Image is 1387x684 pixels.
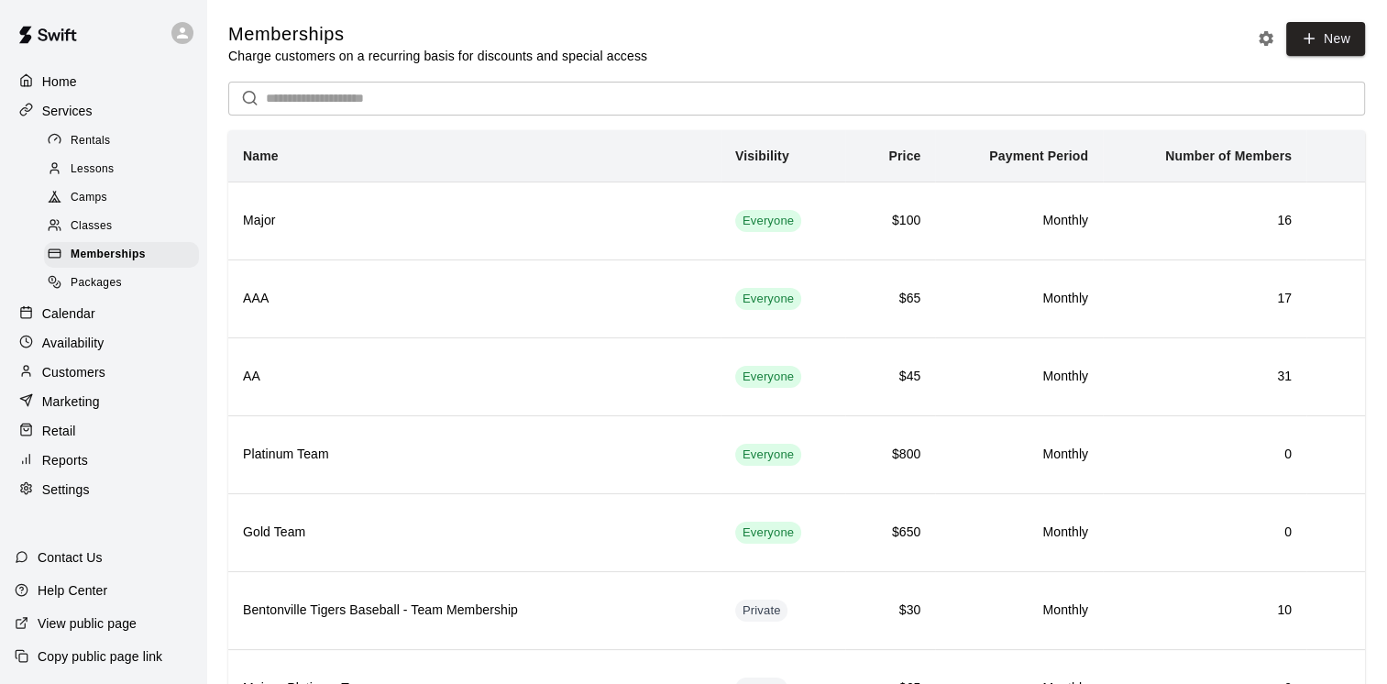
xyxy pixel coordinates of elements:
[71,274,122,292] span: Packages
[42,334,105,352] p: Availability
[1286,22,1365,56] a: New
[735,149,789,163] b: Visibility
[38,647,162,666] p: Copy public page link
[735,210,801,232] div: This membership is visible to all customers
[735,213,801,230] span: Everyone
[243,601,706,621] h6: Bentonville Tigers Baseball - Team Membership
[44,214,199,239] div: Classes
[860,367,920,387] h6: $45
[71,189,107,207] span: Camps
[15,447,192,474] a: Reports
[42,451,88,469] p: Reports
[71,246,146,264] span: Memberships
[15,417,192,445] a: Retail
[71,132,111,150] span: Rentals
[888,149,920,163] b: Price
[735,288,801,310] div: This membership is visible to all customers
[44,185,199,211] div: Camps
[950,445,1088,465] h6: Monthly
[42,102,93,120] p: Services
[860,445,920,465] h6: $800
[15,359,192,386] a: Customers
[735,524,801,542] span: Everyone
[950,523,1088,543] h6: Monthly
[15,97,192,125] a: Services
[71,217,112,236] span: Classes
[44,157,199,182] div: Lessons
[44,127,206,155] a: Rentals
[243,523,706,543] h6: Gold Team
[950,601,1088,621] h6: Monthly
[71,160,115,179] span: Lessons
[42,304,95,323] p: Calendar
[44,155,206,183] a: Lessons
[44,242,199,268] div: Memberships
[243,149,279,163] b: Name
[44,213,206,241] a: Classes
[15,329,192,357] a: Availability
[15,68,192,95] a: Home
[42,363,105,381] p: Customers
[1252,25,1280,52] button: Memberships settings
[44,184,206,213] a: Camps
[860,211,920,231] h6: $100
[860,289,920,309] h6: $65
[735,600,788,622] div: This membership is hidden from the memberships page
[228,47,647,65] p: Charge customers on a recurring basis for discounts and special access
[1165,149,1292,163] b: Number of Members
[1117,445,1292,465] h6: 0
[1117,211,1292,231] h6: 16
[735,291,801,308] span: Everyone
[42,480,90,499] p: Settings
[243,445,706,465] h6: Platinum Team
[38,581,107,600] p: Help Center
[950,367,1088,387] h6: Monthly
[228,22,647,47] h5: Memberships
[42,72,77,91] p: Home
[1117,289,1292,309] h6: 17
[15,476,192,503] a: Settings
[44,270,199,296] div: Packages
[243,367,706,387] h6: AA
[44,241,206,270] a: Memberships
[950,289,1088,309] h6: Monthly
[1117,367,1292,387] h6: 31
[989,149,1088,163] b: Payment Period
[860,601,920,621] h6: $30
[38,548,103,567] p: Contact Us
[735,522,801,544] div: This membership is visible to all customers
[735,369,801,386] span: Everyone
[860,523,920,543] h6: $650
[735,444,801,466] div: This membership is visible to all customers
[243,289,706,309] h6: AAA
[38,614,137,633] p: View public page
[735,366,801,388] div: This membership is visible to all customers
[44,270,206,298] a: Packages
[735,447,801,464] span: Everyone
[15,388,192,415] a: Marketing
[15,300,192,327] a: Calendar
[42,422,76,440] p: Retail
[243,211,706,231] h6: Major
[1117,523,1292,543] h6: 0
[735,602,788,620] span: Private
[44,128,199,154] div: Rentals
[950,211,1088,231] h6: Monthly
[42,392,100,411] p: Marketing
[1117,601,1292,621] h6: 10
